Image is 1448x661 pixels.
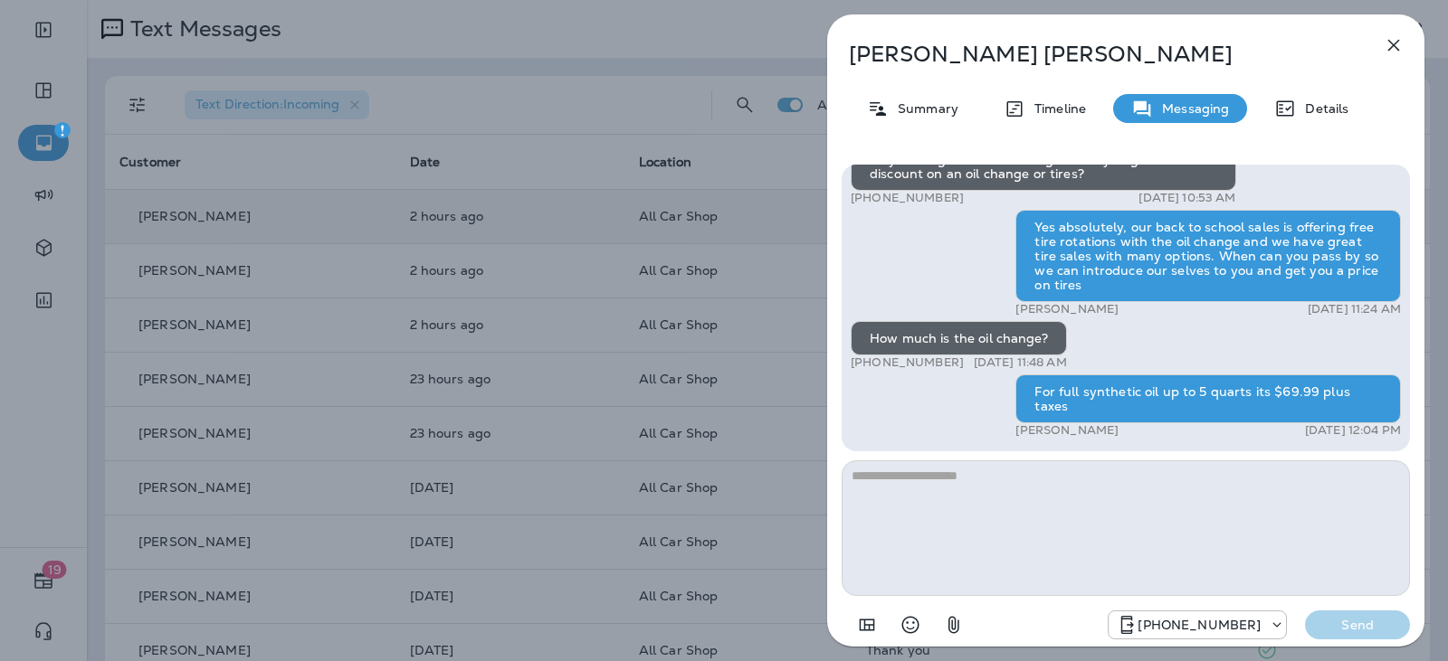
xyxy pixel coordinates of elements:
[851,142,1236,191] div: Maybe. I'll give it some thought. Can you get me a discount on an oil change or tires?
[851,321,1067,355] div: How much is the oil change?
[1015,210,1401,302] div: Yes absolutely, our back to school sales is offering free tire rotations with the oil change and ...
[1015,423,1119,438] p: [PERSON_NAME]
[889,101,958,116] p: Summary
[1015,374,1401,423] div: For full synthetic oil up to 5 quarts its $69.99 plus taxes
[1138,618,1261,632] p: [PHONE_NUMBER]
[1305,423,1401,438] p: [DATE] 12:04 PM
[1153,101,1229,116] p: Messaging
[1109,614,1286,636] div: +1 (689) 265-4479
[1015,302,1119,316] p: [PERSON_NAME]
[849,42,1343,67] p: [PERSON_NAME] [PERSON_NAME]
[851,191,964,205] p: [PHONE_NUMBER]
[1296,101,1348,116] p: Details
[851,355,964,370] p: [PHONE_NUMBER]
[892,607,929,643] button: Select an emoji
[974,355,1067,370] p: [DATE] 11:48 AM
[1308,302,1401,316] p: [DATE] 11:24 AM
[1138,191,1235,205] p: [DATE] 10:53 AM
[1025,101,1086,116] p: Timeline
[849,607,885,643] button: Add in a premade template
